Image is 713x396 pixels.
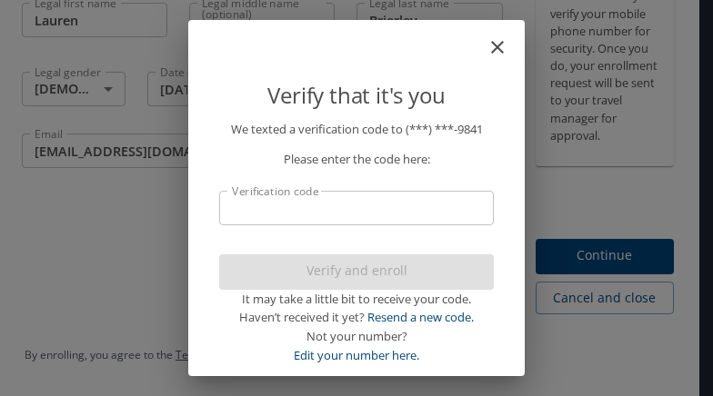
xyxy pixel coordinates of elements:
div: It may take a little bit to receive your code. [219,290,494,309]
button: close [496,27,517,49]
p: Verify that it's you [219,78,494,113]
a: Edit your number here. [294,347,419,363]
a: Resend a new code. [367,309,474,325]
p: Please enter the code here: [219,150,494,169]
p: We texted a verification code to (***) ***- 9841 [219,120,494,139]
div: Haven’t received it yet? [219,308,494,327]
div: Not your number? [219,327,494,346]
